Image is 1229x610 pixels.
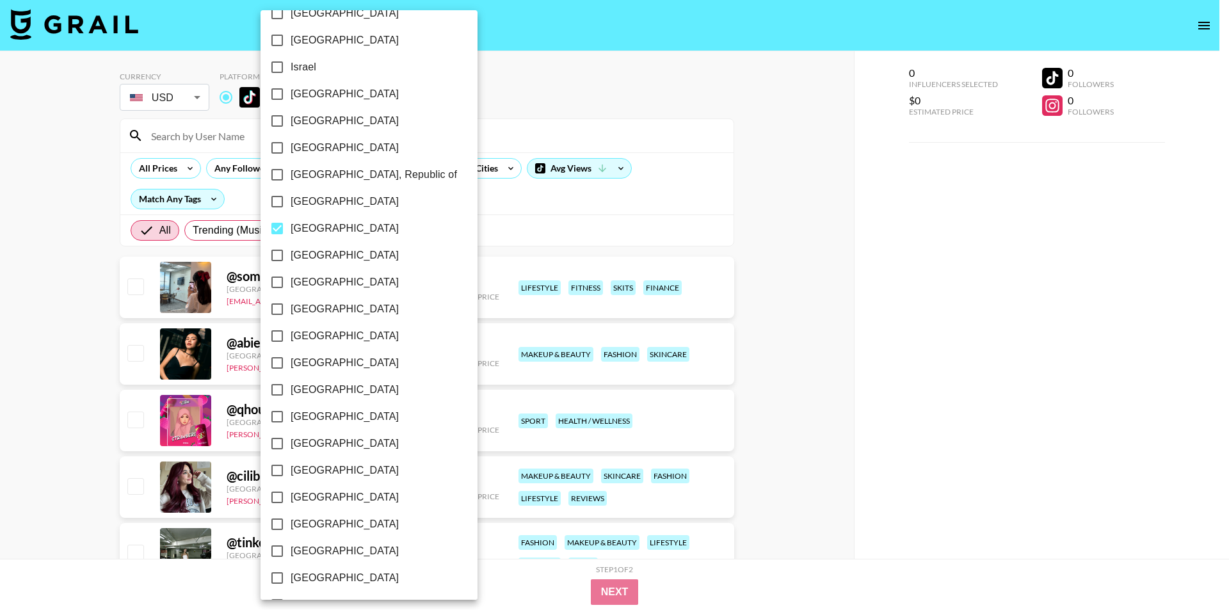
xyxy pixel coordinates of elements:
[1165,546,1214,595] iframe: Drift Widget Chat Controller
[291,490,399,505] span: [GEOGRAPHIC_DATA]
[291,409,399,424] span: [GEOGRAPHIC_DATA]
[291,86,399,102] span: [GEOGRAPHIC_DATA]
[291,248,399,263] span: [GEOGRAPHIC_DATA]
[291,6,399,21] span: [GEOGRAPHIC_DATA]
[291,543,399,559] span: [GEOGRAPHIC_DATA]
[291,301,399,317] span: [GEOGRAPHIC_DATA]
[291,517,399,532] span: [GEOGRAPHIC_DATA]
[291,140,399,156] span: [GEOGRAPHIC_DATA]
[291,194,399,209] span: [GEOGRAPHIC_DATA]
[291,355,399,371] span: [GEOGRAPHIC_DATA]
[291,328,399,344] span: [GEOGRAPHIC_DATA]
[291,167,457,182] span: [GEOGRAPHIC_DATA], Republic of
[291,570,399,586] span: [GEOGRAPHIC_DATA]
[291,33,399,48] span: [GEOGRAPHIC_DATA]
[291,436,399,451] span: [GEOGRAPHIC_DATA]
[291,221,399,236] span: [GEOGRAPHIC_DATA]
[291,275,399,290] span: [GEOGRAPHIC_DATA]
[291,60,316,75] span: Israel
[291,463,399,478] span: [GEOGRAPHIC_DATA]
[291,382,399,397] span: [GEOGRAPHIC_DATA]
[291,113,399,129] span: [GEOGRAPHIC_DATA]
